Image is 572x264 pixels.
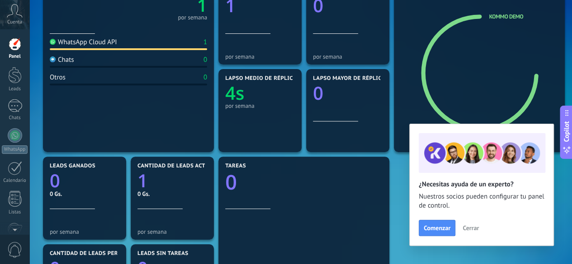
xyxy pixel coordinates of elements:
img: Chats [50,56,56,62]
div: por semana [313,53,383,60]
div: WhatsApp [2,145,28,154]
span: Lapso mayor de réplica [313,75,385,82]
text: 4s [225,80,244,105]
span: Copilot [562,121,571,142]
text: 0 [225,168,237,196]
a: 0 [50,168,119,193]
div: Leads [2,86,28,92]
a: 1 [137,168,207,193]
text: 0 [50,168,60,193]
h2: ¿Necesitas ayuda de un experto? [419,180,544,189]
div: Listas [2,209,28,215]
button: Comenzar [419,220,455,236]
a: 0 [225,168,383,196]
span: Cuenta [7,19,22,25]
div: Panel [2,54,28,60]
span: Nuestros socios pueden configurar tu panel de control. [419,192,544,210]
div: por semana [225,53,295,60]
div: Otros [50,73,66,82]
div: 0 Gs. [50,190,119,198]
span: Comenzar [424,225,450,231]
div: Calendario [2,178,28,184]
img: WhatsApp Cloud API [50,39,56,45]
div: Chats [2,115,28,121]
span: Cantidad de leads activos [137,163,218,169]
div: Chats [50,56,74,64]
span: Cantidad de leads perdidos [50,250,136,257]
div: 1 [203,38,207,46]
span: Tareas [225,163,246,169]
div: por semana [50,228,119,235]
span: Cerrar [463,225,479,231]
span: Lapso medio de réplica [225,75,297,82]
text: 0 [313,80,323,105]
div: WhatsApp Cloud API [50,38,117,46]
span: Leads ganados [50,163,95,169]
div: 0 [203,73,207,82]
span: Leads sin tareas [137,250,188,257]
div: 0 Gs. [137,190,207,198]
div: por semana [225,102,295,109]
text: 1 [137,168,148,193]
div: por semana [178,15,207,20]
button: Cerrar [459,221,483,235]
a: Kommo Demo [489,13,523,20]
div: 0 [203,56,207,64]
div: por semana [137,228,207,235]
